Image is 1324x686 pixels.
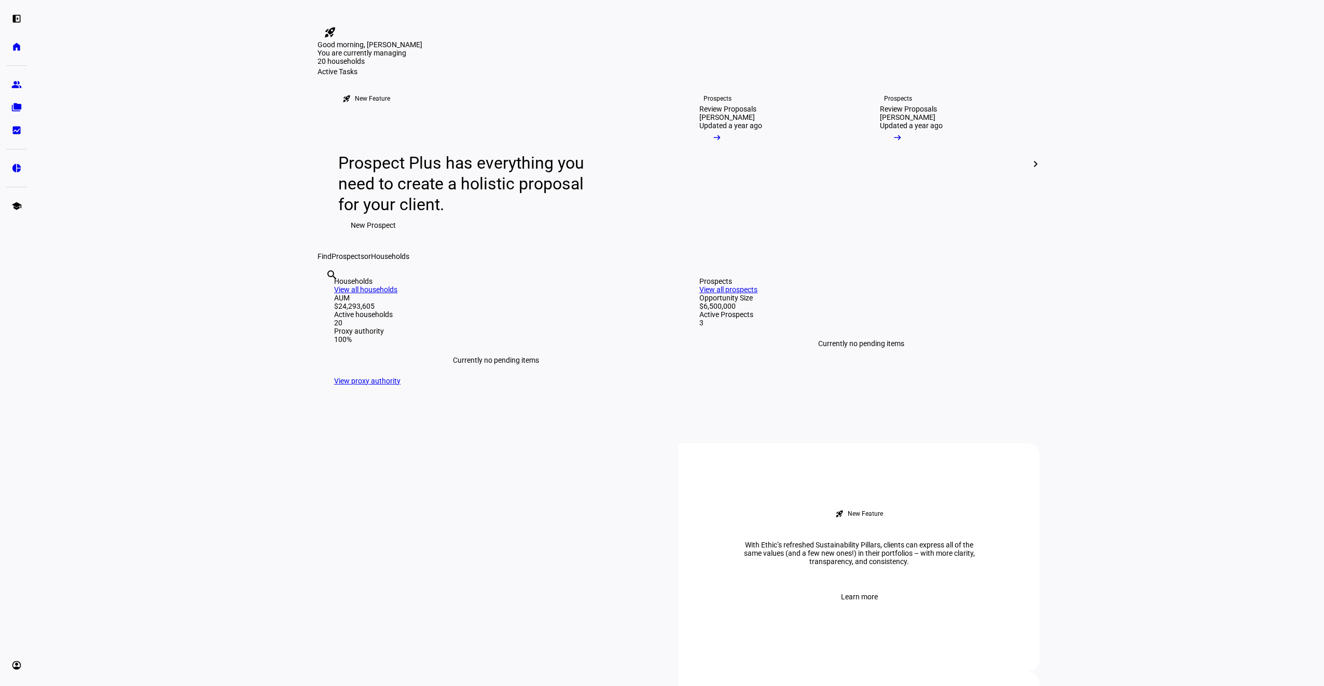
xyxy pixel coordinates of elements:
[848,510,883,518] div: New Feature
[318,57,421,67] div: 20 households
[880,121,943,130] div: Updated a year ago
[318,252,1040,260] div: Find or
[11,201,22,211] eth-mat-symbol: school
[324,26,336,38] mat-icon: rocket_launch
[334,327,658,335] div: Proxy authority
[699,294,1023,302] div: Opportunity Size
[892,132,903,143] mat-icon: arrow_right_alt
[334,277,658,285] div: Households
[699,277,1023,285] div: Prospects
[338,153,594,215] div: Prospect Plus has everything you need to create a holistic proposal for your client.
[338,215,408,236] button: New Prospect
[699,285,757,294] a: View all prospects
[334,335,658,344] div: 100%
[334,377,401,385] a: View proxy authority
[699,113,755,121] div: [PERSON_NAME]
[6,158,27,179] a: pie_chart
[699,310,1023,319] div: Active Prospects
[1029,158,1042,170] mat-icon: chevron_right
[880,113,935,121] div: [PERSON_NAME]
[342,94,351,103] mat-icon: rocket_launch
[11,13,22,24] eth-mat-symbol: left_panel_open
[699,121,762,130] div: Updated a year ago
[699,105,756,113] div: Review Proposals
[11,660,22,670] eth-mat-symbol: account_circle
[835,510,844,518] mat-icon: rocket_launch
[355,94,390,103] div: New Feature
[332,252,364,260] span: Prospects
[880,105,937,113] div: Review Proposals
[11,163,22,173] eth-mat-symbol: pie_chart
[11,125,22,135] eth-mat-symbol: bid_landscape
[318,49,406,57] span: You are currently managing
[334,344,658,377] div: Currently no pending items
[699,327,1023,360] div: Currently no pending items
[11,102,22,113] eth-mat-symbol: folder_copy
[334,294,658,302] div: AUM
[6,97,27,118] a: folder_copy
[729,541,989,566] div: With Ethic’s refreshed Sustainability Pillars, clients can express all of the same values (and a ...
[334,302,658,310] div: $24,293,605
[699,302,1023,310] div: $6,500,000
[884,94,912,103] div: Prospects
[829,586,890,607] button: Learn more
[371,252,409,260] span: Households
[712,132,722,143] mat-icon: arrow_right_alt
[699,319,1023,327] div: 3
[841,586,878,607] span: Learn more
[6,36,27,57] a: home
[11,79,22,90] eth-mat-symbol: group
[334,310,658,319] div: Active households
[318,67,1040,76] div: Active Tasks
[334,319,658,327] div: 20
[6,74,27,95] a: group
[326,283,328,295] input: Enter name of prospect or household
[326,269,338,281] mat-icon: search
[11,42,22,52] eth-mat-symbol: home
[6,120,27,141] a: bid_landscape
[334,285,397,294] a: View all households
[863,76,1036,252] a: ProspectsReview Proposals[PERSON_NAME]Updated a year ago
[704,94,732,103] div: Prospects
[683,76,855,252] a: ProspectsReview Proposals[PERSON_NAME]Updated a year ago
[351,215,396,236] span: New Prospect
[318,40,1040,49] div: Good morning, [PERSON_NAME]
